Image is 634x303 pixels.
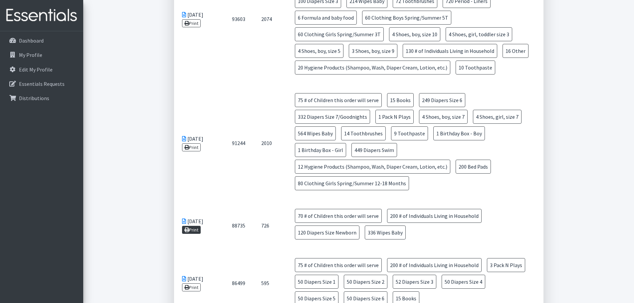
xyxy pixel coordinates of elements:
span: 1 Birthday Box - Boy [433,126,485,140]
span: 10 Toothpaste [456,61,495,75]
p: Dashboard [19,37,44,44]
span: 16 Other [503,44,528,58]
img: HumanEssentials [3,4,81,27]
p: Edit My Profile [19,66,53,73]
a: Print [182,226,201,234]
span: 15 Books [387,93,414,107]
span: 14 Toothbrushes [341,126,386,140]
a: Distributions [3,91,81,105]
a: Print [182,143,201,151]
a: My Profile [3,48,81,62]
span: 449 Diapers Swim [351,143,397,157]
span: 50 Diapers Size 4 [442,275,485,289]
span: 60 Clothing Boys Spring/Summer 5T [362,11,451,25]
span: 1 Pack N Plays [375,110,414,124]
span: 50 Diapers Size 2 [344,275,387,289]
td: 91244 [224,85,253,201]
span: 332 Diapers Size 7/Goodnights [295,110,370,124]
span: 3 Pack N Plays [487,258,525,272]
span: 60 Clothing Girls Spring/Summer 3T [295,27,384,41]
span: 4 Shoes, boy, size 7 [419,110,468,124]
td: [DATE] [174,201,224,250]
span: 50 Diapers Size 1 [295,275,338,289]
td: 2010 [253,85,284,201]
a: Essentials Requests [3,77,81,90]
a: Edit My Profile [3,63,81,76]
span: 336 Wipes Baby [365,226,406,239]
span: 120 Diapers Size Newborn [295,226,359,239]
span: 130 # of Individuals Living in Household [403,44,497,58]
span: 4 Shoes, boy, size 5 [295,44,343,58]
span: 52 Diapers Size 3 [393,275,436,289]
p: Essentials Requests [19,80,65,87]
span: 75 # of Children this order will serve [295,258,382,272]
td: 726 [253,201,284,250]
span: 4 Shoes, girl, size 7 [473,110,522,124]
p: My Profile [19,52,42,58]
span: 4 Shoes, boy, size 10 [389,27,440,41]
span: 200 Bed Pads [456,160,491,174]
a: Dashboard [3,34,81,47]
span: 70 # of Children this order will serve [295,209,382,223]
td: [DATE] [174,85,224,201]
span: 200 # of Individuals Living in Household [387,209,482,223]
span: 249 Diapers Size 6 [419,93,465,107]
span: 4 Shoes, girl, toddler size 3 [446,27,512,41]
span: 20 Hygiene Products (Shampoo, Wash, Diaper Cream, Lotion, etc.) [295,61,450,75]
span: 12 Hygiene Products (Shampoo, Wash, Diaper Cream, Lotion, etc.) [295,160,450,174]
span: 9 Toothpaste [391,126,428,140]
a: Print [182,283,201,291]
span: 6 Formula and baby food [295,11,357,25]
span: 80 Clothing Girls Spring/Summer 12-18 Months [295,176,409,190]
td: 88735 [224,201,253,250]
p: Distributions [19,95,49,101]
span: 200 # of Individuals Living in Household [387,258,482,272]
span: 3 Shoes, boy, size 9 [349,44,397,58]
a: Print [182,19,201,27]
span: 1 Birthday Box - Girl [295,143,346,157]
span: 75 # of Children this order will serve [295,93,382,107]
span: 564 Wipes Baby [295,126,336,140]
